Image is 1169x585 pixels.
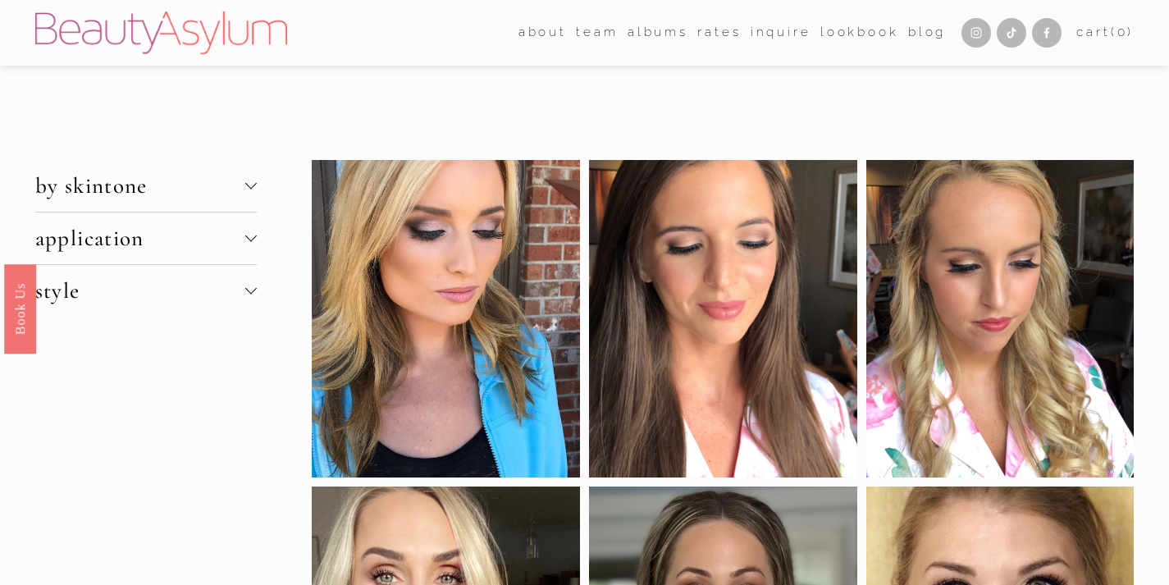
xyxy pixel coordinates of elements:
span: application [35,225,245,252]
a: Rates [697,21,741,46]
a: 0 items in cart [1076,21,1134,44]
span: team [576,21,618,44]
span: style [35,277,245,304]
button: application [35,213,257,264]
a: Blog [908,21,946,46]
a: folder dropdown [518,21,567,46]
a: Facebook [1032,18,1062,48]
a: Instagram [961,18,991,48]
a: Book Us [4,263,36,353]
span: by skintone [35,172,245,199]
button: style [35,265,257,317]
span: about [518,21,567,44]
a: albums [628,21,688,46]
a: Inquire [751,21,811,46]
span: ( ) [1111,25,1134,39]
a: folder dropdown [576,21,618,46]
a: Lookbook [820,21,899,46]
span: 0 [1117,25,1128,39]
a: TikTok [997,18,1026,48]
img: Beauty Asylum | Bridal Hair &amp; Makeup Charlotte &amp; Atlanta [35,11,287,54]
button: by skintone [35,160,257,212]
